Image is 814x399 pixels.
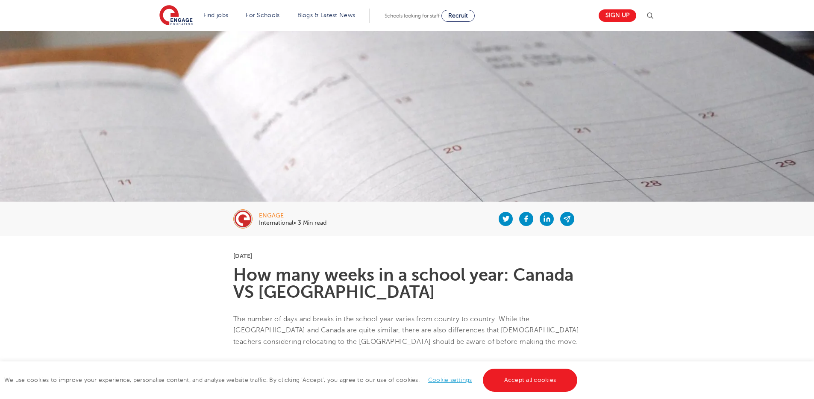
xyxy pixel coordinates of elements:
a: For Schools [246,12,279,18]
a: Find jobs [203,12,229,18]
span: Schools looking for staff [385,13,440,19]
span: Recruit [448,12,468,19]
h2: How many school days are there in [GEOGRAPHIC_DATA] vs the [GEOGRAPHIC_DATA]? [233,360,581,389]
a: Cookie settings [428,377,472,383]
span: We use cookies to improve your experience, personalise content, and analyse website traffic. By c... [4,377,579,383]
img: Engage Education [159,5,193,26]
a: Recruit [441,10,475,22]
a: Accept all cookies [483,369,578,392]
p: [DATE] [233,253,581,259]
a: Blogs & Latest News [297,12,356,18]
p: International• 3 Min read [259,220,326,226]
a: Sign up [599,9,636,22]
div: engage [259,213,326,219]
span: The number of days and breaks in the school year varies from country to country. While the [GEOGR... [233,315,579,346]
h1: How many weeks in a school year: Canada VS [GEOGRAPHIC_DATA] [233,267,581,301]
